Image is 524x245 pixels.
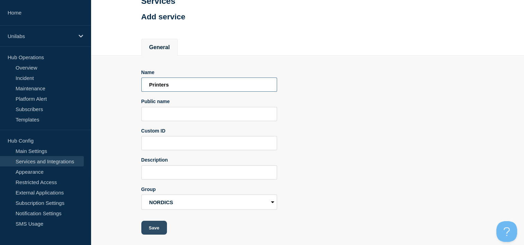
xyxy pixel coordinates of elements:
[141,99,277,104] div: Public name
[141,107,277,121] input: Public name
[141,70,277,75] div: Name
[149,44,170,51] button: General
[141,128,277,134] div: Custom ID
[141,157,277,163] div: Description
[141,78,277,92] input: Name
[141,12,190,21] h2: Add service
[141,165,277,180] input: Description
[141,194,277,210] select: Group
[141,187,277,192] div: Group
[8,33,74,39] p: Unilabs
[141,136,277,150] input: Custom ID
[141,221,167,235] button: Save
[496,221,517,242] iframe: Help Scout Beacon - Open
